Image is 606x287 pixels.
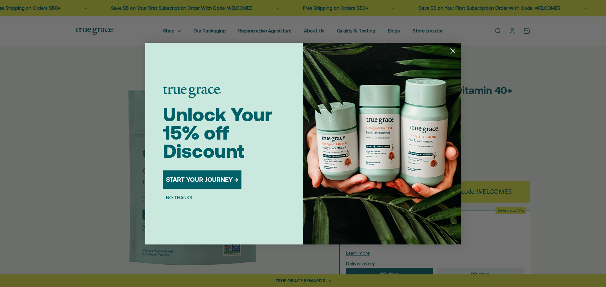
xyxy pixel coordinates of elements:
img: 098727d5-50f8-4f9b-9554-844bb8da1403.jpeg [303,43,461,244]
button: Close dialog [447,45,458,56]
img: logo placeholder [163,86,221,98]
button: START YOUR JOURNEY → [163,170,241,189]
span: Unlock Your 15% off Discount [163,104,272,162]
button: NO THANKS [163,194,195,201]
